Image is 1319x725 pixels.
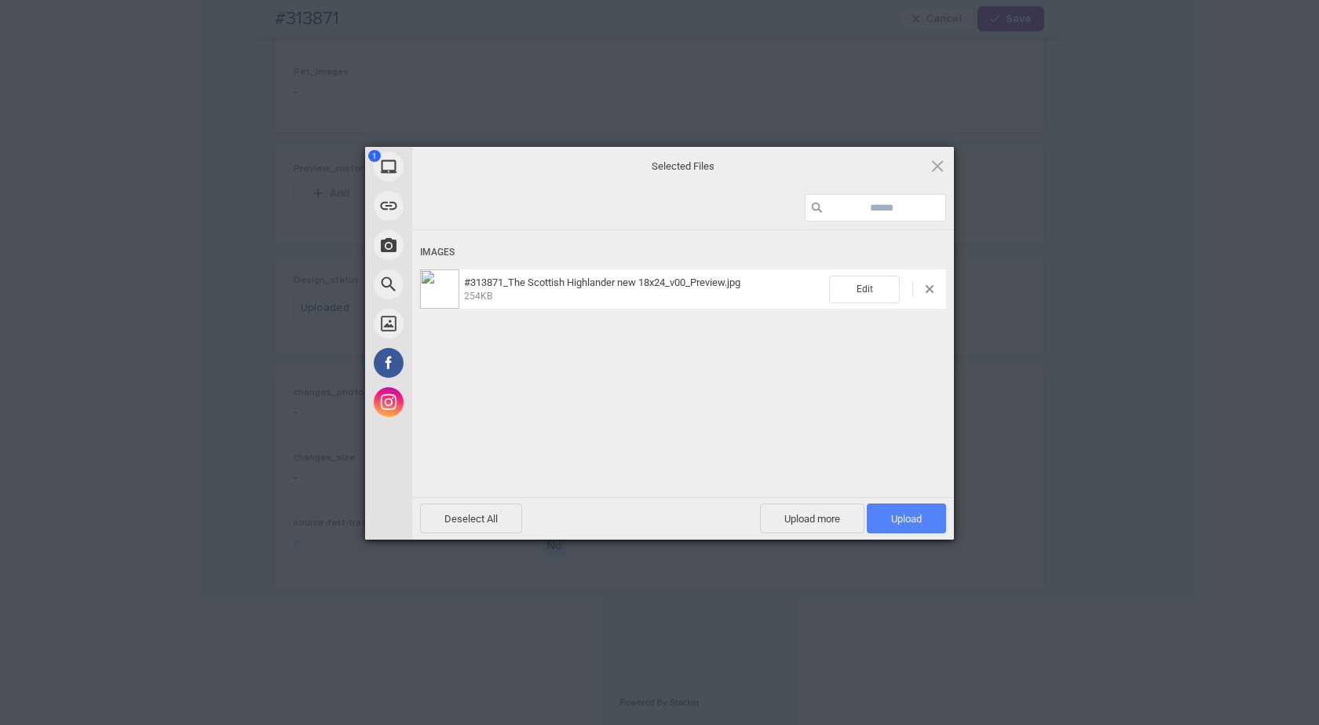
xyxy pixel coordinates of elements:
div: Web Search [365,265,554,304]
div: Images [420,238,946,267]
div: Unsplash [365,304,554,343]
div: Take Photo [365,225,554,265]
div: Facebook [365,343,554,383]
span: Upload more [760,503,864,533]
div: My Device [365,147,554,186]
span: 1 [368,150,381,162]
span: Upload [891,513,922,525]
span: 254KB [464,291,492,302]
div: Link (URL) [365,186,554,225]
span: Deselect All [420,503,522,533]
img: b1b933df-3983-468d-8714-acdbd5fe3fb9 [420,269,459,309]
span: #313871_The Scottish Highlander new 18x24_v00_Preview.jpg [464,276,740,288]
span: Edit [829,276,900,303]
div: Instagram [365,383,554,422]
span: #313871_The Scottish Highlander new 18x24_v00_Preview.jpg [459,276,829,302]
span: Selected Files [526,159,840,173]
span: Upload [867,503,946,533]
span: Click here or hit ESC to close picker [929,157,946,174]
